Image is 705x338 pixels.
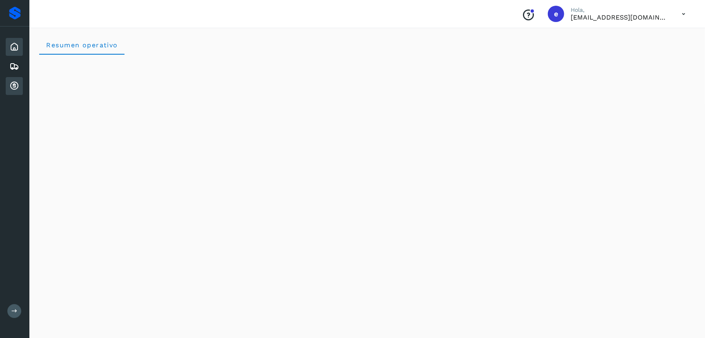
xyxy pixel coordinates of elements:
[6,38,23,56] div: Inicio
[46,41,118,49] span: Resumen operativo
[571,13,669,21] p: ebenezer5009@gmail.com
[6,77,23,95] div: Cuentas por cobrar
[571,7,669,13] p: Hola,
[6,57,23,75] div: Embarques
